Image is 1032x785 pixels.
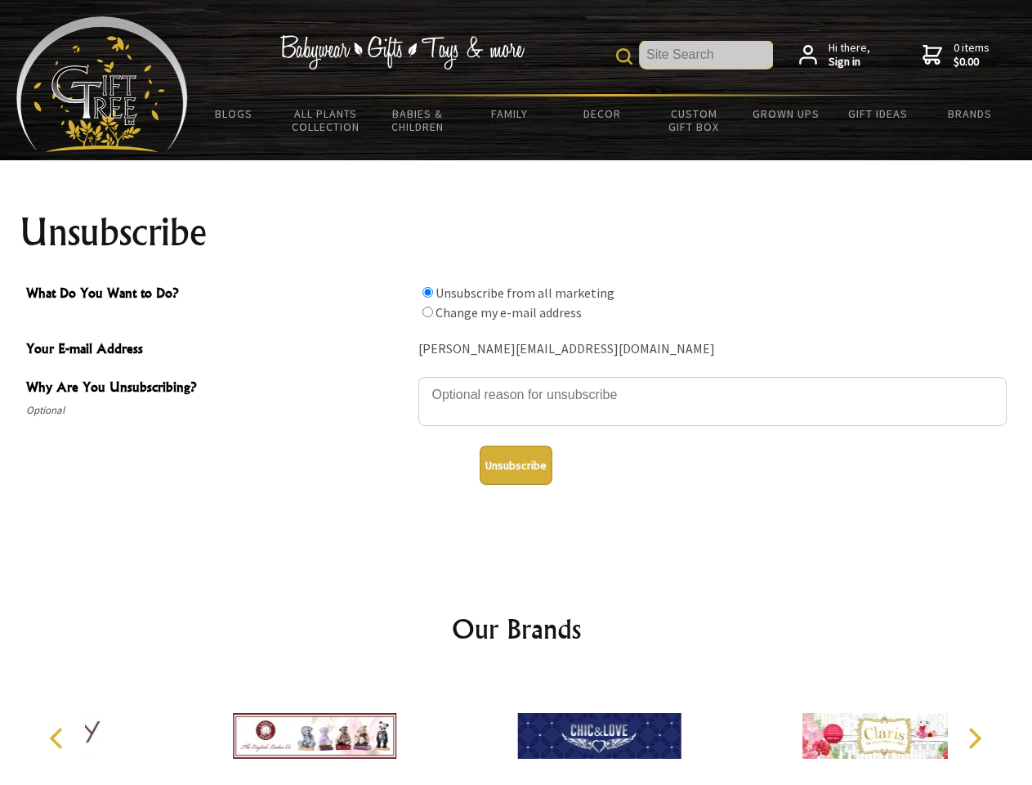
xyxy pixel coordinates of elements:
button: Unsubscribe [480,446,552,485]
span: Hi there, [829,41,870,70]
input: Site Search [640,41,773,69]
a: Brands [924,96,1016,131]
a: Gift Ideas [832,96,924,131]
h1: Unsubscribe [20,213,1013,252]
a: Hi there,Sign in [799,41,870,70]
button: Previous [41,720,77,756]
a: 0 items$0.00 [923,41,990,70]
span: 0 items [954,40,990,70]
span: Optional [26,401,410,420]
span: What Do You Want to Do? [26,283,410,307]
a: BLOGS [188,96,280,131]
span: Your E-mail Address [26,339,410,362]
textarea: Why Are You Unsubscribing? [418,377,1007,426]
a: Decor [556,96,648,131]
span: Why Are You Unsubscribing? [26,377,410,401]
input: What Do You Want to Do? [422,307,433,317]
strong: Sign in [829,55,870,70]
div: [PERSON_NAME][EMAIL_ADDRESS][DOMAIN_NAME] [418,337,1007,362]
input: What Do You Want to Do? [422,287,433,298]
a: Family [464,96,556,131]
a: Grown Ups [739,96,832,131]
img: Babywear - Gifts - Toys & more [279,35,525,70]
a: Babies & Children [372,96,464,144]
img: product search [616,48,632,65]
label: Change my e-mail address [436,304,582,321]
button: Next [956,720,992,756]
label: Unsubscribe from all marketing [436,285,614,301]
a: All Plants Collection [280,96,373,144]
strong: $0.00 [954,55,990,70]
img: Babyware - Gifts - Toys and more... [16,16,188,152]
a: Custom Gift Box [648,96,740,144]
h2: Our Brands [33,609,1000,648]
